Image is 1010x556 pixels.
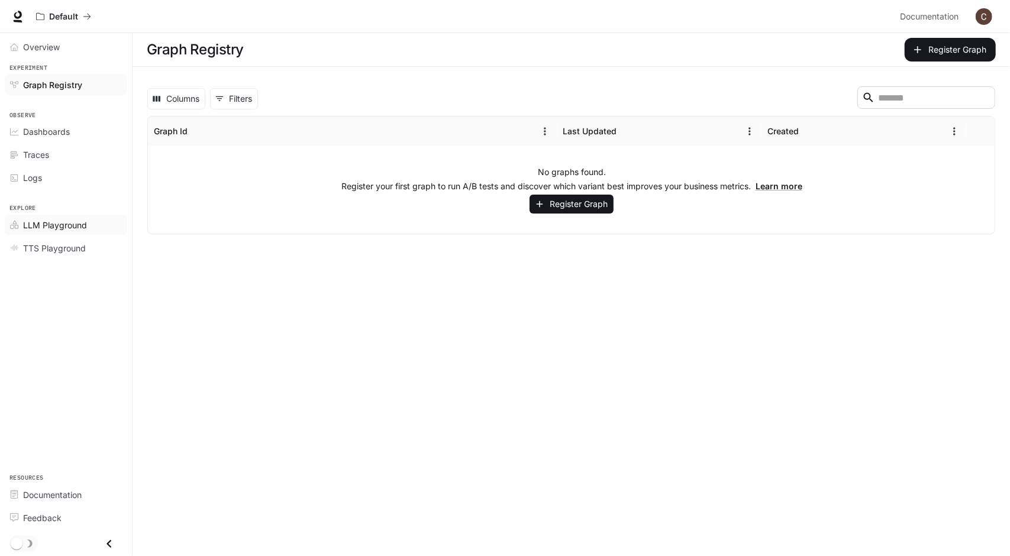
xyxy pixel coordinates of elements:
[23,219,87,231] span: LLM Playground
[23,125,70,138] span: Dashboards
[147,38,244,62] h1: Graph Registry
[31,5,96,28] button: All workspaces
[5,121,127,142] a: Dashboards
[538,166,606,178] p: No graphs found.
[536,122,554,140] button: Menu
[857,86,995,111] div: Search
[530,195,614,214] button: Register Graph
[5,75,127,95] a: Graph Registry
[946,122,963,140] button: Menu
[154,126,188,136] div: Graph Id
[563,126,617,136] div: Last Updated
[23,512,62,524] span: Feedback
[900,9,959,24] span: Documentation
[23,172,42,184] span: Logs
[905,38,996,62] button: Register Graph
[11,536,22,549] span: Dark mode toggle
[741,122,759,140] button: Menu
[23,489,82,501] span: Documentation
[23,242,86,254] span: TTS Playground
[23,79,82,91] span: Graph Registry
[5,215,127,235] a: LLM Playground
[5,37,127,57] a: Overview
[976,8,992,25] img: User avatar
[972,5,996,28] button: User avatar
[210,88,258,109] button: Show filters
[5,144,127,165] a: Traces
[895,5,967,28] a: Documentation
[96,532,122,556] button: Close drawer
[756,181,802,191] a: Learn more
[800,122,818,140] button: Sort
[23,148,49,161] span: Traces
[5,238,127,258] a: TTS Playground
[189,122,206,140] button: Sort
[23,41,60,53] span: Overview
[5,507,127,528] a: Feedback
[767,126,799,136] div: Created
[5,167,127,188] a: Logs
[341,180,802,192] p: Register your first graph to run A/B tests and discover which variant best improves your business...
[147,88,205,109] button: Select columns
[49,12,78,22] p: Default
[5,484,127,505] a: Documentation
[618,122,635,140] button: Sort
